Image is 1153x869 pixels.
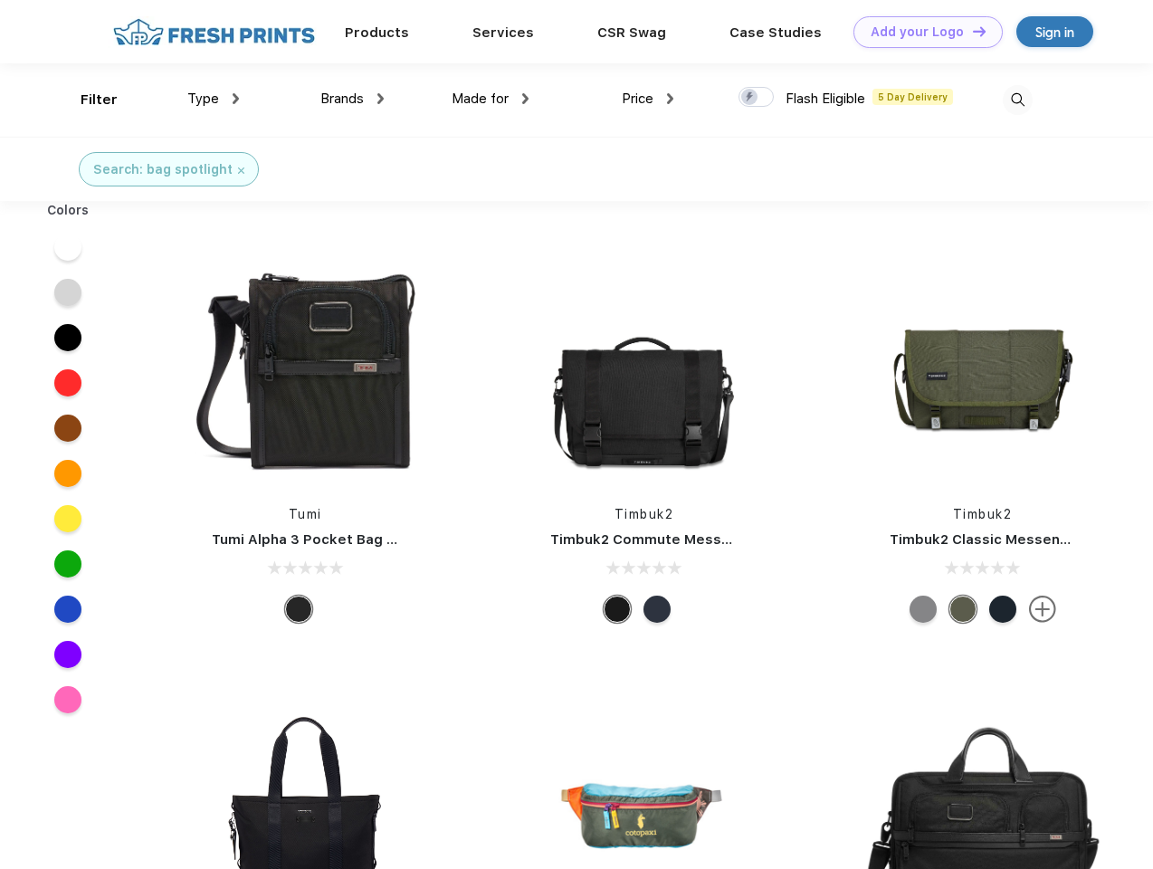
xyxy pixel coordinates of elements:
[667,93,673,104] img: dropdown.png
[285,596,312,623] div: Black
[377,93,384,104] img: dropdown.png
[550,531,793,548] a: Timbuk2 Commute Messenger Bag
[1029,596,1056,623] img: more.svg
[973,26,986,36] img: DT
[872,89,953,105] span: 5 Day Delivery
[33,201,103,220] div: Colors
[949,596,977,623] div: Eco Army
[1003,85,1033,115] img: desktop_search.svg
[522,93,529,104] img: dropdown.png
[212,531,424,548] a: Tumi Alpha 3 Pocket Bag Small
[238,167,244,174] img: filter_cancel.svg
[953,507,1013,521] a: Timbuk2
[185,246,425,487] img: func=resize&h=266
[786,91,865,107] span: Flash Eligible
[345,24,409,41] a: Products
[871,24,964,40] div: Add your Logo
[93,160,233,179] div: Search: bag spotlight
[1016,16,1093,47] a: Sign in
[989,596,1016,623] div: Eco Monsoon
[108,16,320,48] img: fo%20logo%202.webp
[622,91,653,107] span: Price
[452,91,509,107] span: Made for
[862,246,1103,487] img: func=resize&h=266
[890,531,1114,548] a: Timbuk2 Classic Messenger Bag
[1035,22,1074,43] div: Sign in
[81,90,118,110] div: Filter
[643,596,671,623] div: Eco Nautical
[523,246,764,487] img: func=resize&h=266
[233,93,239,104] img: dropdown.png
[289,507,322,521] a: Tumi
[604,596,631,623] div: Eco Black
[320,91,364,107] span: Brands
[187,91,219,107] span: Type
[615,507,674,521] a: Timbuk2
[910,596,937,623] div: Eco Gunmetal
